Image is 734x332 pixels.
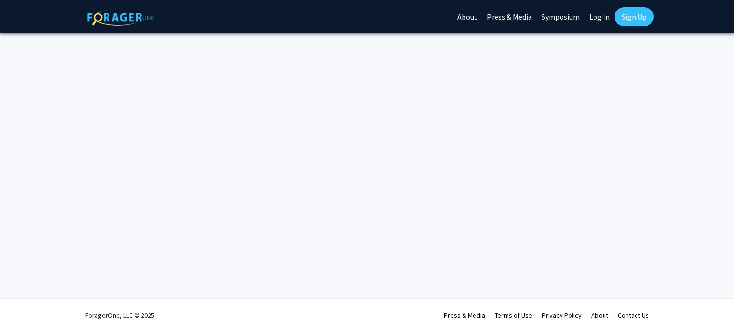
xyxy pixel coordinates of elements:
[444,311,485,320] a: Press & Media
[542,311,582,320] a: Privacy Policy
[615,7,654,26] a: Sign Up
[495,311,532,320] a: Terms of Use
[591,311,608,320] a: About
[87,9,154,26] img: ForagerOne Logo
[85,299,154,332] div: ForagerOne, LLC © 2025
[618,311,649,320] a: Contact Us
